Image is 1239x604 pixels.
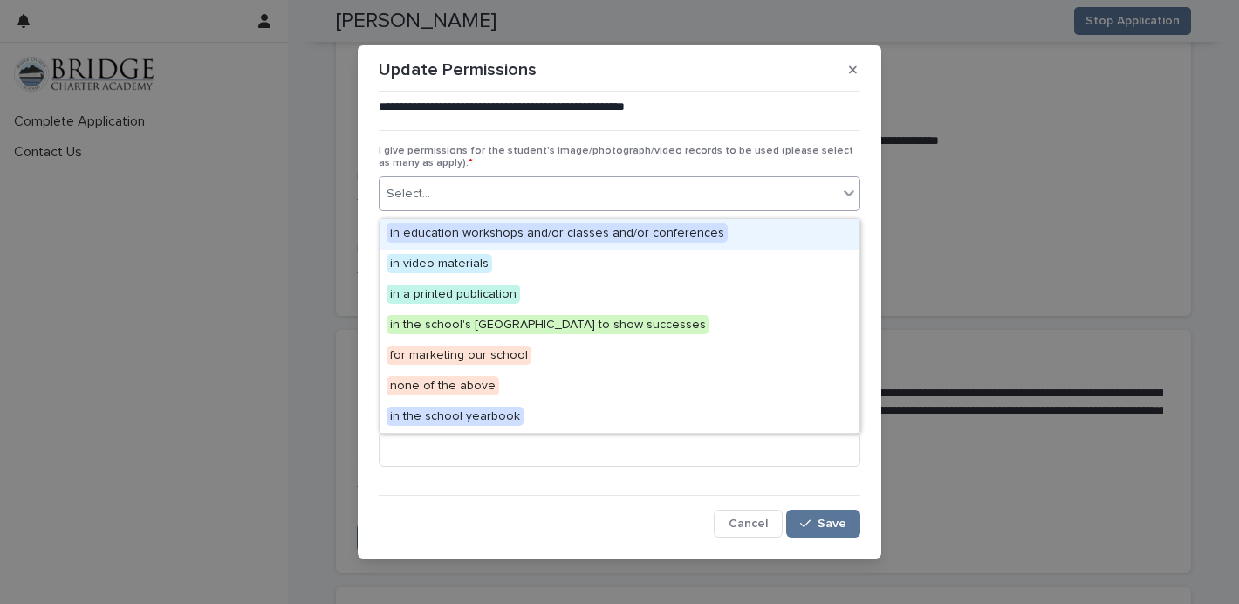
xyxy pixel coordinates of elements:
span: I give permissions for the student's image/photograph/video records to be used (please select as ... [379,146,853,168]
span: in the school's [GEOGRAPHIC_DATA] to show successes [387,315,709,334]
span: none of the above [387,376,499,395]
div: none of the above [380,372,859,402]
span: in a printed publication [387,285,520,304]
span: for marketing our school [387,346,531,365]
div: in the school yearbook [380,402,859,433]
div: Select... [387,185,430,203]
div: for marketing our school [380,341,859,372]
span: in the school yearbook [387,407,524,426]
button: Cancel [714,510,783,538]
div: in the school's Parent Center to show successes [380,311,859,341]
span: in video materials [387,254,492,273]
div: in a printed publication [380,280,859,311]
span: in education workshops and/or classes and/or conferences [387,223,728,243]
div: in education workshops and/or classes and/or conferences [380,219,859,250]
span: Save [818,518,846,530]
p: Update Permissions [379,59,537,80]
span: Cancel [729,518,768,530]
button: Save [786,510,860,538]
div: in video materials [380,250,859,280]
